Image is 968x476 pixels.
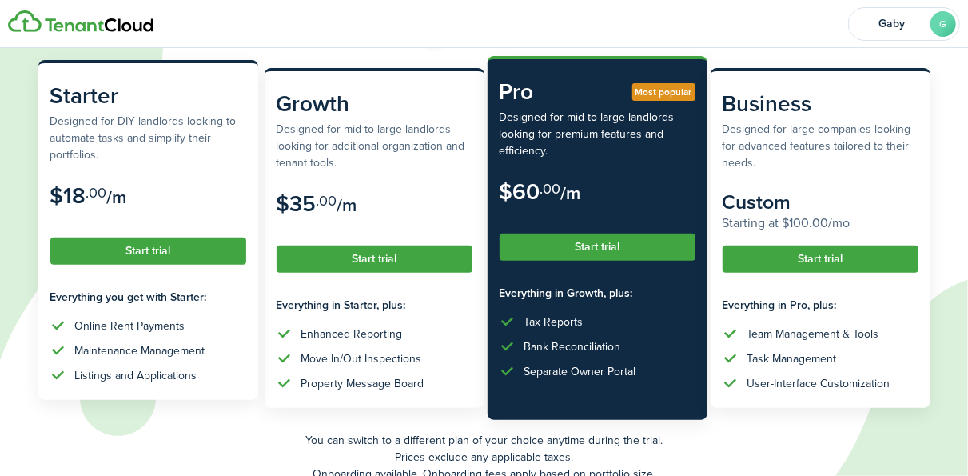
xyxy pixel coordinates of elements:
[107,184,127,210] subscription-pricing-card-price-period: /m
[277,87,472,121] subscription-pricing-card-title: Growth
[301,326,403,342] div: Enhanced Reporting
[930,11,956,37] avatar-text: G
[500,175,540,208] subscription-pricing-card-price-amount: $60
[723,187,791,217] subscription-pricing-card-price-amount: Custom
[50,289,246,306] subscription-pricing-card-features-title: Everything you get with Starter:
[50,238,246,265] button: Start trial
[561,180,581,206] subscription-pricing-card-price-period: /m
[848,7,960,41] button: Open menu
[524,363,636,380] div: Separate Owner Portal
[301,375,424,392] div: Property Message Board
[317,190,337,211] subscription-pricing-card-price-cents: .00
[277,246,472,273] button: Start trial
[500,285,695,302] subscription-pricing-card-features-title: Everything in Growth, plus:
[50,113,246,163] subscription-pricing-card-description: Designed for DIY landlords looking to automate tasks and simplify their portfolios.
[75,342,205,359] div: Maintenance Management
[277,297,472,314] subscription-pricing-card-features-title: Everything in Starter, plus:
[747,350,837,367] div: Task Management
[723,297,918,314] subscription-pricing-card-features-title: Everything in Pro, plus:
[747,375,890,392] div: User-Interface Customization
[50,179,86,212] subscription-pricing-card-price-amount: $18
[277,121,472,171] subscription-pricing-card-description: Designed for mid-to-large landlords looking for additional organization and tenant tools.
[500,234,695,261] button: Start trial
[75,367,197,384] div: Listings and Applications
[500,109,695,159] subscription-pricing-card-description: Designed for mid-to-large landlords looking for premium features and efficiency.
[75,318,185,334] div: Online Rent Payments
[500,75,695,109] subscription-pricing-card-title: Pro
[540,178,561,199] subscription-pricing-card-price-cents: .00
[723,214,918,233] subscription-pricing-card-price-annual: Starting at $100.00/mo
[723,121,918,171] subscription-pricing-card-description: Designed for large companies looking for advanced features tailored to their needs.
[524,338,621,355] div: Bank Reconciliation
[723,246,918,273] button: Start trial
[8,10,153,33] img: Logo
[50,79,246,113] subscription-pricing-card-title: Starter
[86,182,107,203] subscription-pricing-card-price-cents: .00
[337,192,357,218] subscription-pricing-card-price-period: /m
[277,187,317,220] subscription-pricing-card-price-amount: $35
[723,87,918,121] subscription-pricing-card-title: Business
[860,18,924,30] span: Gaby
[301,350,422,367] div: Move In/Out Inspections
[524,314,584,330] div: Tax Reports
[635,85,692,99] span: Most popular
[747,326,879,342] div: Team Management & Tools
